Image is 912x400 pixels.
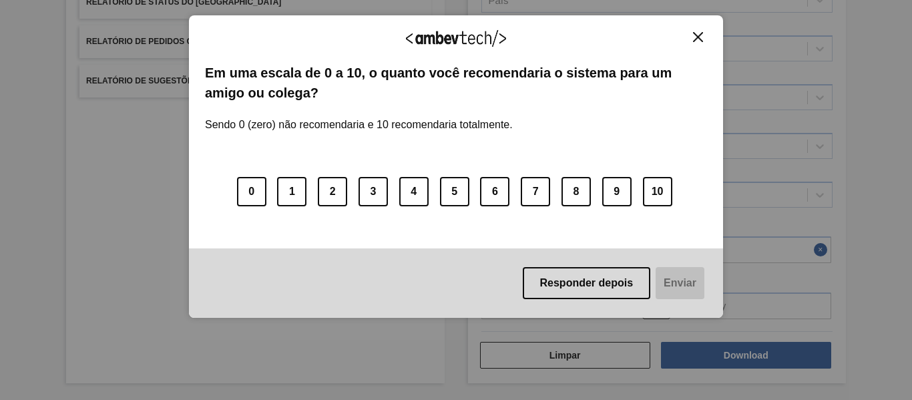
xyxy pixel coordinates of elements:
button: Responder depois [523,267,651,299]
button: 1 [277,177,306,206]
button: 5 [440,177,469,206]
button: 10 [643,177,672,206]
label: Em uma escala de 0 a 10, o quanto você recomendaria o sistema para um amigo ou colega? [205,63,707,104]
button: Close [689,31,707,43]
img: Logo Ambevtech [406,30,506,47]
img: Close [693,32,703,42]
button: 0 [237,177,266,206]
label: Sendo 0 (zero) não recomendaria e 10 recomendaria totalmente. [205,103,513,131]
button: 3 [359,177,388,206]
button: 2 [318,177,347,206]
button: 7 [521,177,550,206]
button: 4 [399,177,429,206]
button: 6 [480,177,509,206]
button: 8 [561,177,591,206]
button: 9 [602,177,632,206]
